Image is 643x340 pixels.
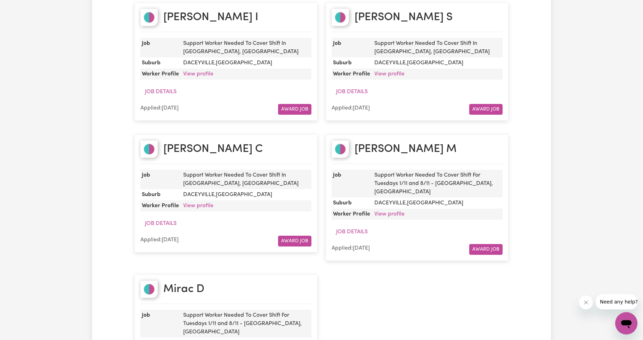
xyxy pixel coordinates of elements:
span: Applied: [DATE] [140,237,179,243]
a: View profile [183,71,213,77]
button: Job Details [140,85,181,98]
h2: [PERSON_NAME] S [355,11,453,24]
dt: Job [332,170,372,197]
button: Award Job [469,244,503,255]
h2: [PERSON_NAME] M [355,143,457,156]
dt: Worker Profile [332,209,372,220]
dd: Support Worker Needed To Cover Shift In [GEOGRAPHIC_DATA], [GEOGRAPHIC_DATA] [180,38,311,57]
dd: DACEYVILLE , [GEOGRAPHIC_DATA] [372,57,503,68]
dt: Worker Profile [140,200,180,211]
span: Applied: [DATE] [332,245,370,251]
a: View profile [183,203,213,209]
dt: Job [140,38,180,57]
span: Applied: [DATE] [140,105,179,111]
dt: Worker Profile [332,68,372,80]
a: View profile [374,71,405,77]
h2: [PERSON_NAME] I [163,11,258,24]
img: Maria [332,9,349,26]
button: Job Details [140,217,181,230]
img: Suzanne Rae [140,140,158,158]
dd: Support Worker Needed To Cover Shift In [GEOGRAPHIC_DATA], [GEOGRAPHIC_DATA] [180,170,311,189]
button: Award Job [278,104,311,115]
dd: Support Worker Needed To Cover Shift In [GEOGRAPHIC_DATA], [GEOGRAPHIC_DATA] [372,38,503,57]
dd: DACEYVILLE , [GEOGRAPHIC_DATA] [372,197,503,209]
iframe: Button to launch messaging window [615,312,637,334]
button: Job Details [332,225,372,238]
h2: Mirac D [163,283,204,296]
iframe: Message from company [596,294,637,309]
dt: Suburb [332,197,372,209]
dt: Job [140,310,180,338]
span: Need any help? [4,5,42,10]
img: Mirac [140,281,158,298]
img: Farid Hussain [140,9,158,26]
dt: Worker Profile [140,68,180,80]
button: Job Details [332,85,372,98]
a: View profile [374,211,405,217]
dd: Support Worker Needed To Cover Shift For Tuesdays 1/11 and 8/11 - [GEOGRAPHIC_DATA], [GEOGRAPHIC_... [372,170,503,197]
img: Silvia Elizabeth [332,140,349,158]
h2: [PERSON_NAME] C [163,143,263,156]
dt: Job [332,38,372,57]
dd: DACEYVILLE , [GEOGRAPHIC_DATA] [180,189,311,200]
span: Applied: [DATE] [332,105,370,111]
iframe: Close message [579,296,593,309]
dt: Suburb [332,57,372,68]
dd: Support Worker Needed To Cover Shift For Tuesdays 1/11 and 8/11 - [GEOGRAPHIC_DATA], [GEOGRAPHIC_... [180,310,311,338]
dt: Suburb [140,57,180,68]
dt: Job [140,170,180,189]
button: Award Job [469,104,503,115]
button: Award Job [278,236,311,246]
dd: DACEYVILLE , [GEOGRAPHIC_DATA] [180,57,311,68]
dt: Suburb [140,189,180,200]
